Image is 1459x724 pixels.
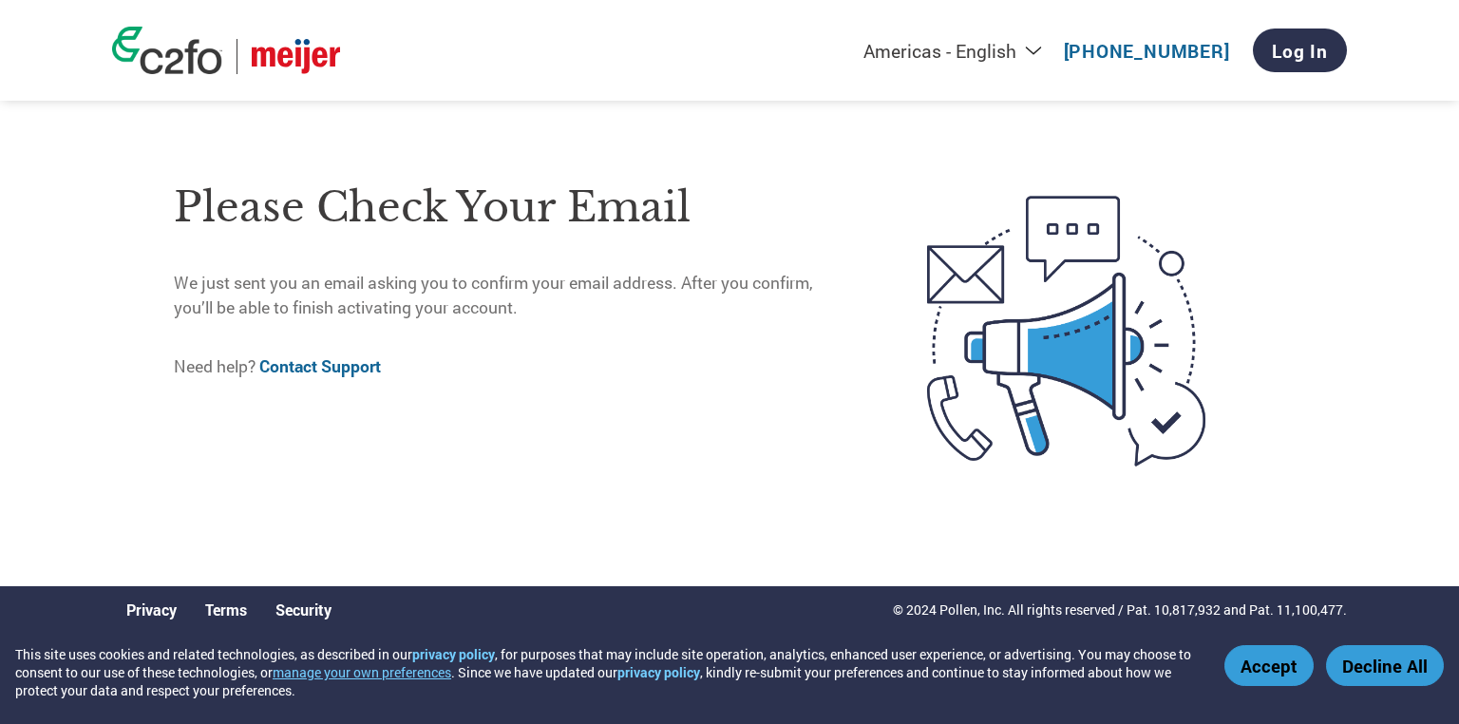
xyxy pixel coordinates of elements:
a: Security [275,600,332,619]
img: open-email [847,162,1285,500]
a: Terms [205,600,247,619]
img: Meijer [252,39,340,74]
div: This site uses cookies and related technologies, as described in our , for purposes that may incl... [15,645,1197,699]
img: c2fo logo [112,27,222,74]
h1: Please check your email [174,177,847,238]
p: © 2024 Pollen, Inc. All rights reserved / Pat. 10,817,932 and Pat. 11,100,477. [893,600,1347,619]
a: Log In [1253,29,1347,72]
button: Accept [1224,645,1314,686]
button: Decline All [1326,645,1444,686]
p: We just sent you an email asking you to confirm your email address. After you confirm, you’ll be ... [174,271,847,321]
a: Privacy [126,600,177,619]
p: Need help? [174,354,847,379]
button: manage your own preferences [273,663,451,681]
a: [PHONE_NUMBER] [1064,39,1230,63]
a: Contact Support [259,355,381,377]
a: privacy policy [412,645,495,663]
a: privacy policy [617,663,700,681]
